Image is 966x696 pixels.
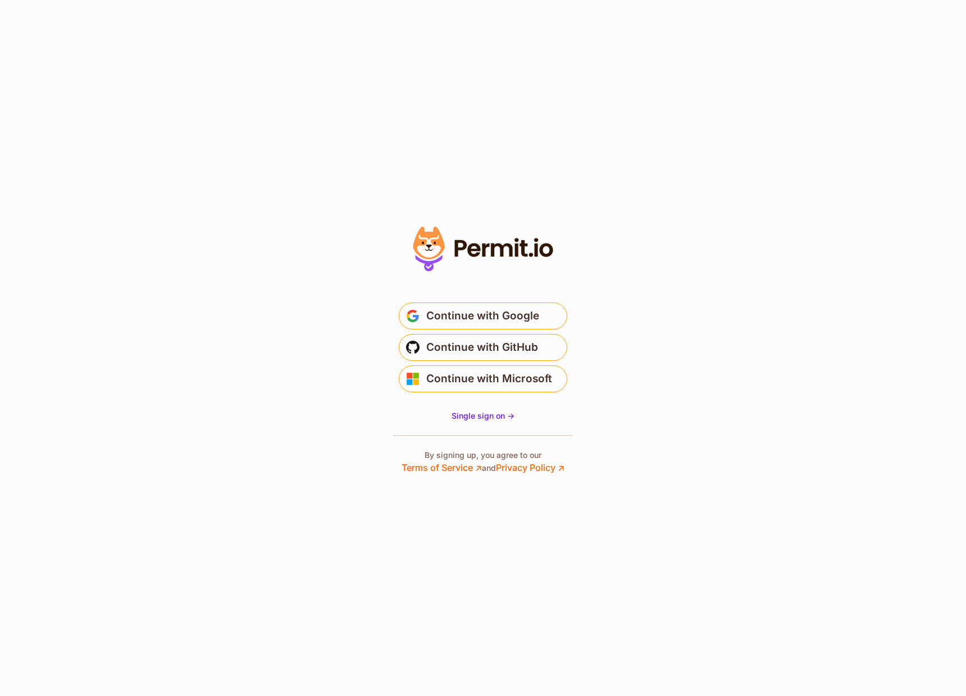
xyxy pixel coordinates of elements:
[402,462,482,473] a: Terms of Service ↗
[399,365,567,392] button: Continue with Microsoft
[399,303,567,329] button: Continue with Google
[426,338,538,356] span: Continue with GitHub
[402,450,564,474] p: By signing up, you agree to our and
[426,370,552,388] span: Continue with Microsoft
[496,462,564,473] a: Privacy Policy ↗
[399,334,567,361] button: Continue with GitHub
[452,411,514,420] span: Single sign on ->
[426,307,539,325] span: Continue with Google
[452,410,514,422] a: Single sign on ->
